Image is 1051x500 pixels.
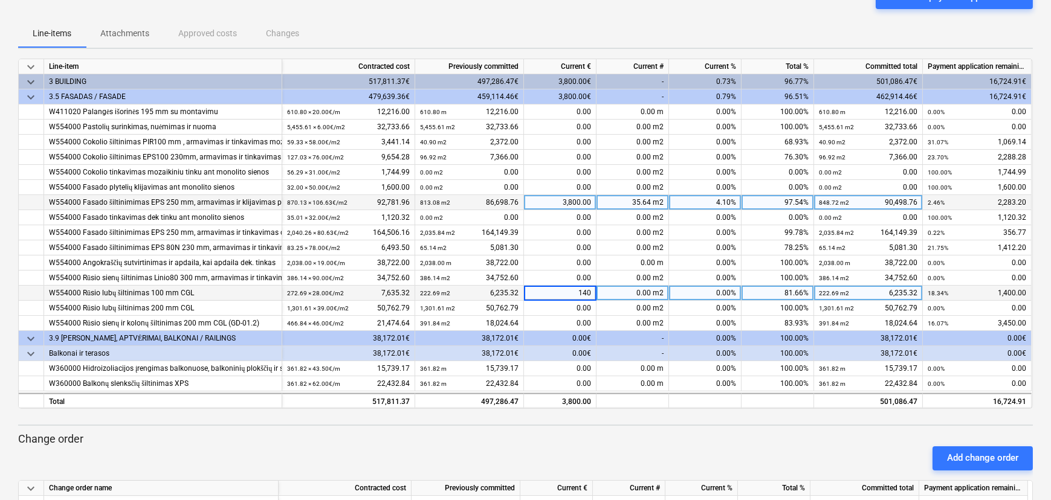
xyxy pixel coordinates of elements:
div: 2,283.20 [928,195,1026,210]
small: 386.14 × 90.00€ / m2 [287,275,344,281]
small: 0.00% [928,124,945,130]
div: 0.00 [819,180,917,195]
small: 0.00 m2 [420,184,443,191]
span: keyboard_arrow_down [24,481,38,495]
div: 34,752.60 [420,271,519,286]
div: 0.00% [669,301,742,316]
small: 386.14 m2 [420,275,450,281]
div: 2,372.00 [420,135,519,150]
div: 0.00% [742,180,814,195]
div: 100.00% [742,301,814,316]
small: 5,455.61 × 6.00€ / m2 [287,124,345,130]
div: 501,086.47€ [814,74,923,89]
div: 100.00% [742,376,814,391]
small: 16.07% [928,320,948,327]
div: 0.00 [420,165,519,180]
div: 21,474.64 [287,316,410,331]
small: 65.14 m2 [420,245,447,251]
div: 22,432.84 [287,376,410,391]
div: 479,639.36€ [282,89,415,104]
div: 6,235.32 [819,286,917,301]
div: 0.00 m [597,255,669,271]
small: 0.22% [928,229,945,236]
div: 0.00 m2 [597,271,669,286]
div: Committed total [814,59,923,74]
div: 0.00 [524,225,597,240]
div: 462,914.46€ [814,89,923,104]
div: 0.00 m2 [597,150,669,165]
div: W554000 Fasado šiltinimimas EPS 80N 230 mm, armavimas ir tinkavimas dek tinku. SD-02.1.2 [49,240,277,255]
small: 2,035.84 m2 [819,229,854,236]
small: 272.69 × 28.00€ / m2 [287,290,344,296]
div: 22,432.84 [819,376,917,391]
div: Previously committed [412,481,520,496]
div: 1,600.00 [928,180,1026,195]
p: Line-items [33,27,71,40]
div: Current € [520,481,593,496]
div: 2,288.28 [928,150,1026,165]
div: 1,069.14 [928,135,1026,150]
div: W554000 Angokraščių sutvirtinimas ir apdaila, kai apdaila dek. tinkas [49,255,277,271]
small: 1,301.61 × 39.00€ / m2 [287,305,349,312]
span: keyboard_arrow_down [24,75,38,89]
small: 610.80 × 20.00€ / m [287,109,340,115]
small: 83.25 × 78.00€ / m2 [287,245,340,251]
div: 0.00 m [597,104,669,120]
small: 2,038.00 m [819,260,850,266]
div: 0.00 m2 [597,286,669,301]
div: 0.00 m2 [597,225,669,240]
div: 0.00% [669,104,742,120]
div: 50,762.79 [819,301,917,316]
div: 0.00 [928,271,1026,286]
small: 100.00% [928,184,952,191]
div: Current € [524,59,597,74]
div: 0.00 [819,165,917,180]
div: 78.25% [742,240,814,255]
div: 38,722.00 [420,255,519,271]
div: 164,149.39 [819,225,917,240]
small: 100.00% [928,169,952,176]
div: 3.9 [PERSON_NAME], APTVĖRIMAI, BALKONAI / RAILINGS [49,331,277,346]
div: 517,811.37€ [282,74,415,89]
small: 222.69 m2 [819,290,849,296]
div: 5,081.30 [819,240,917,255]
div: 0.00 m [597,361,669,376]
div: 15,739.17 [420,361,519,376]
div: 3,800.00€ [524,89,597,104]
div: 16,724.91 [928,394,1026,409]
div: 0.00 [524,271,597,286]
div: 0.00% [669,135,742,150]
div: 1,600.00 [287,180,410,195]
div: 38,172.01€ [415,346,524,361]
div: 0.00% [669,150,742,165]
small: 0.00 m2 [420,214,443,221]
small: 0.00 m2 [819,184,842,191]
div: - [597,74,669,89]
div: 0.00 m2 [597,165,669,180]
small: 96.92 m2 [420,154,447,161]
small: 1,301.61 m2 [819,305,854,312]
div: 3,441.14 [287,135,410,150]
div: W554000 Pastolių surinkimas, nuėmimas ir nuoma [49,120,277,135]
div: 34,752.60 [287,271,410,286]
small: 2,035.84 m2 [420,229,455,236]
div: 100.00% [742,361,814,376]
div: 5,081.30 [420,240,519,255]
div: Current # [593,481,665,496]
small: 2,038.00 m [420,260,451,266]
div: 0.00 [524,120,597,135]
small: 35.01 × 32.00€ / m2 [287,214,340,221]
div: 12,216.00 [420,104,519,120]
div: 3,800.00€ [524,74,597,89]
div: 1,412.20 [928,240,1026,255]
div: 0.00% [669,165,742,180]
div: 38,172.01€ [282,331,415,346]
div: 0.00% [669,255,742,271]
small: 21.75% [928,245,948,251]
div: 0.00 m2 [597,120,669,135]
small: 0.00% [928,260,945,266]
small: 391.84 m2 [420,320,450,327]
div: 100.00% [742,331,814,346]
div: 100.00% [742,255,814,271]
div: 50,762.79 [287,301,410,316]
